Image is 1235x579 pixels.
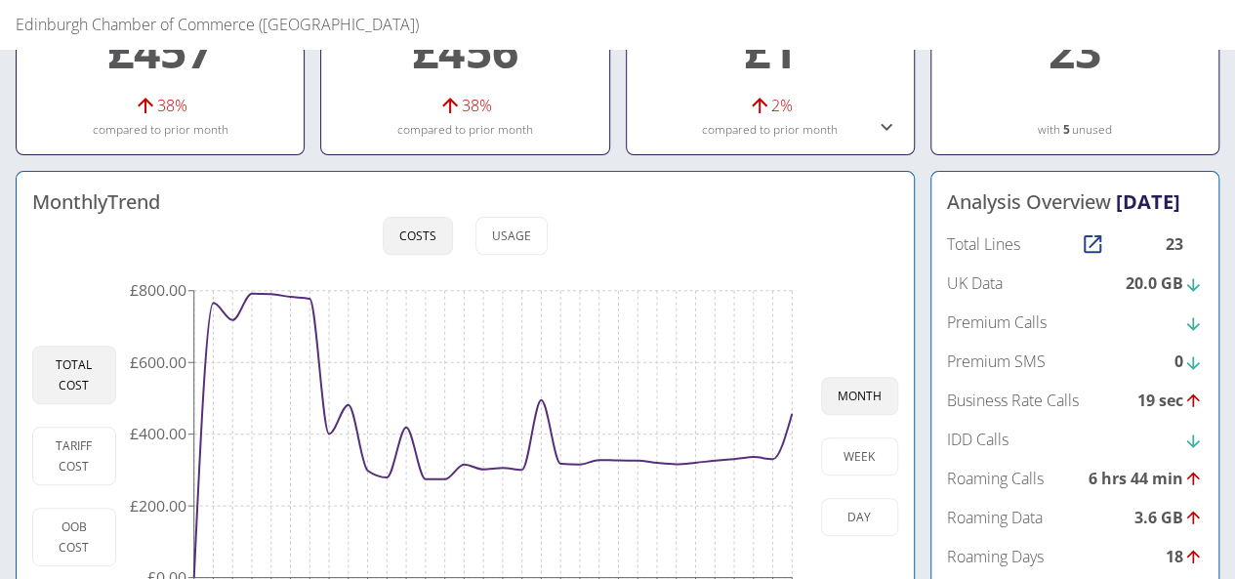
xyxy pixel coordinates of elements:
[947,350,1203,373] a: Premium SMS0
[821,377,898,415] button: month
[157,94,187,117] p: 38 %
[1174,350,1203,373] div: 0
[947,350,1046,373] p: Premium SMS
[947,545,1044,568] p: Roaming Days
[1062,121,1069,139] a: 5
[947,232,1020,256] p: Total Lines
[947,545,1203,568] a: Roaming Days18
[16,13,419,36] a: Edinburgh Chamber of Commerce ([GEOGRAPHIC_DATA])
[947,389,1203,412] a: Business Rate Calls19 sec
[947,428,1009,451] p: IDD Calls
[107,19,213,82] a: £457
[1089,467,1203,490] div: 6 hrs 44 min
[129,279,185,301] tspan: £800.00
[947,187,1203,217] h4: Analysis Overview
[947,467,1203,490] a: Roaming Calls6 hrs 44 min
[1166,232,1203,256] div: 23
[129,495,185,517] tspan: £200.00
[744,19,797,82] a: £1
[771,94,793,117] p: 2 %
[129,423,185,444] tspan: £400.00
[1126,271,1203,295] div: 20.0 GB
[475,217,548,255] button: Usage
[32,427,116,485] button: Tariff Cost
[947,310,1203,334] a: Premium Calls
[1134,506,1203,529] div: 3.6 GB
[947,271,1003,295] p: UK Data
[947,310,1047,334] p: Premium Calls
[947,506,1043,529] p: Roaming Data
[947,467,1044,490] p: Roaming Calls
[1166,545,1203,568] div: 18
[947,506,1203,529] a: Roaming Data3.6 GB
[337,121,593,139] p: compared to prior month
[32,508,116,566] button: OOB Cost
[947,232,1203,256] a: Total Lines23
[947,271,1203,295] a: UK Data20.0 GB
[383,217,453,255] button: Costs
[32,121,288,139] p: compared to prior month
[821,498,898,536] button: day
[129,352,185,373] tspan: £600.00
[32,187,160,217] h4: Monthly Trend
[462,94,492,117] p: 38 %
[947,428,1203,451] a: IDD Calls
[32,346,116,404] button: Total Cost
[947,121,1203,139] p: with unused
[1049,19,1101,82] a: 23
[1116,188,1180,215] span: [DATE]
[1137,389,1203,412] div: 19 sec
[821,437,898,476] button: week
[412,19,517,82] a: £456
[947,389,1079,412] p: Business Rate Calls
